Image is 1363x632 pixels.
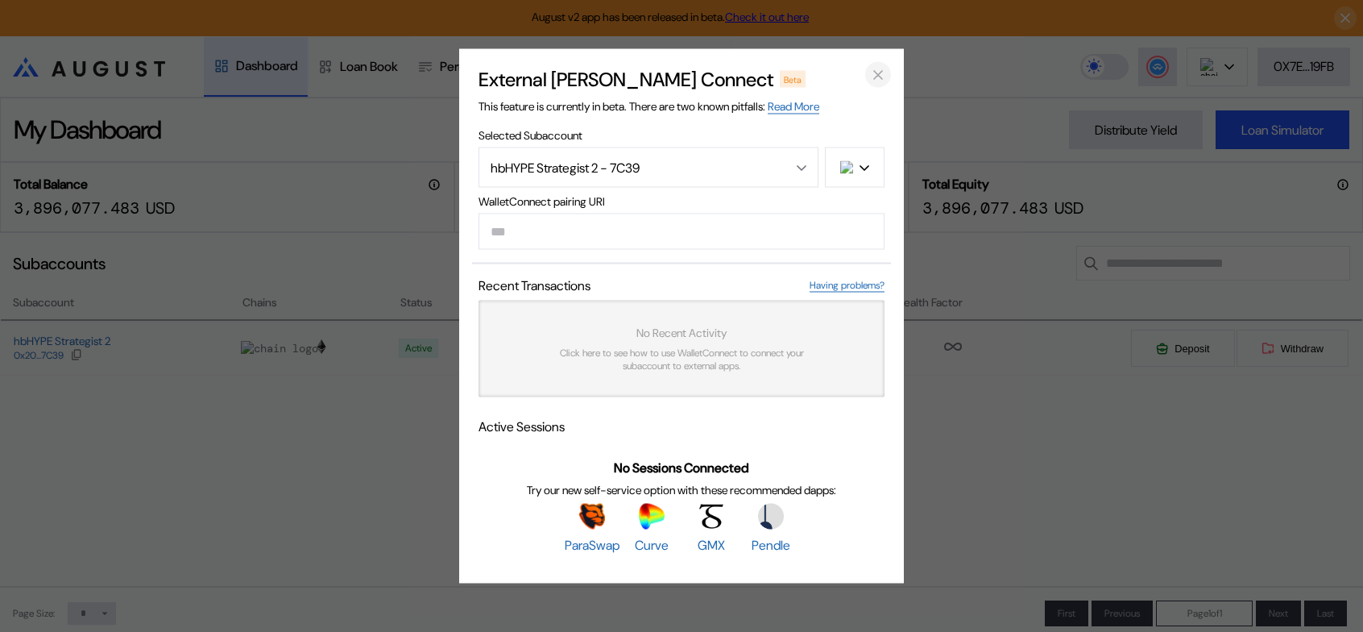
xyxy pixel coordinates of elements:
button: close modal [865,62,891,88]
span: Active Sessions [478,418,565,435]
span: No Recent Activity [636,326,727,340]
a: Having problems? [810,279,884,293]
span: Curve [635,536,669,553]
span: Recent Transactions [478,277,590,294]
a: ParaSwapParaSwap [565,503,619,553]
span: No Sessions Connected [614,459,749,476]
span: ParaSwap [565,536,619,553]
div: hbHYPE Strategist 2 - 7C39 [491,159,772,176]
a: GMXGMX [684,503,739,553]
span: Click here to see how to use WalletConnect to connect your subaccount to external apps. [543,347,820,372]
span: Pendle [752,536,790,553]
span: Try our new self-service option with these recommended dapps: [527,482,836,497]
img: Pendle [758,503,784,529]
img: GMX [698,503,724,529]
div: Beta [780,71,806,87]
img: chain logo [840,161,853,174]
a: Read More [768,99,819,114]
h2: External [PERSON_NAME] Connect [478,67,773,92]
span: Selected Subaccount [478,128,884,143]
a: No Recent ActivityClick here to see how to use WalletConnect to connect your subaccount to extern... [478,301,884,397]
button: Open menu [478,148,818,188]
img: Curve [639,503,665,529]
span: This feature is currently in beta. There are two known pitfalls: [478,99,819,114]
button: chain logo [825,148,884,188]
a: PendlePendle [744,503,798,553]
span: GMX [698,536,725,553]
a: CurveCurve [624,503,679,553]
img: ParaSwap [579,503,605,529]
span: WalletConnect pairing URI [478,194,884,209]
